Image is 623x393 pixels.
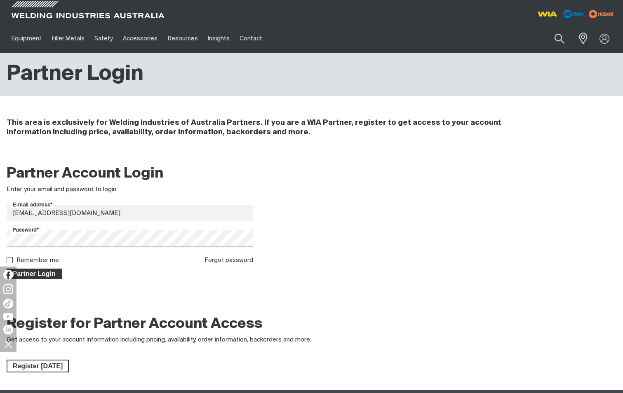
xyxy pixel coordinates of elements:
h2: Partner Account Login [7,165,253,183]
span: Get access to your account information including pricing, availability, order information, backor... [7,337,311,343]
a: Resources [163,24,203,53]
a: Safety [89,24,118,53]
h4: This area is exclusively for Welding Industries of Australia Partners. If you are a WIA Partner, ... [7,118,513,137]
img: YouTube [3,313,13,320]
img: LinkedIn [3,325,13,335]
a: Forgot password [205,257,253,263]
img: Facebook [3,270,13,280]
a: Contact [235,24,267,53]
img: hide socials [1,337,15,351]
button: Partner Login [7,269,62,279]
img: Instagram [3,284,13,294]
a: Filler Metals [47,24,89,53]
h1: Partner Login [7,61,143,88]
span: Partner Login [7,269,61,279]
nav: Main [7,24,464,53]
label: Remember me [16,257,59,263]
div: Enter your email and password to login. [7,185,253,194]
a: Insights [203,24,235,53]
img: miller [586,8,616,20]
a: Accessories [118,24,162,53]
img: TikTok [3,299,13,309]
a: Register Today [7,360,69,373]
h2: Register for Partner Account Access [7,315,263,333]
a: Equipment [7,24,47,53]
span: Register [DATE] [7,360,68,373]
input: Product name or item number... [535,29,574,48]
button: Search products [545,29,574,48]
